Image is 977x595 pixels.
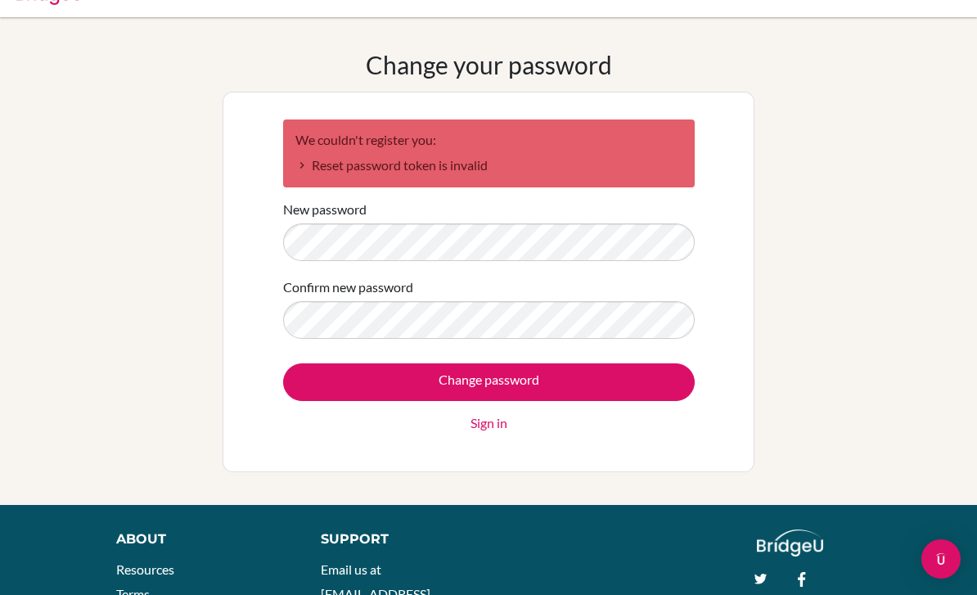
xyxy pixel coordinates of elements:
a: Resources [116,561,174,577]
a: Sign in [470,413,507,433]
h1: Change your password [366,50,612,79]
div: Support [321,530,473,549]
img: logo_white@2x-f4f0deed5e89b7ecb1c2cc34c3e3d731f90f0f143d5ea2071677605dd97b5244.png [757,530,823,557]
input: Change password [283,363,695,401]
div: Open Intercom Messenger [921,539,961,579]
label: Confirm new password [283,277,413,297]
h2: We couldn't register you: [295,132,682,147]
label: New password [283,200,367,219]
div: About [116,530,284,549]
li: Reset password token is invalid [295,156,682,175]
